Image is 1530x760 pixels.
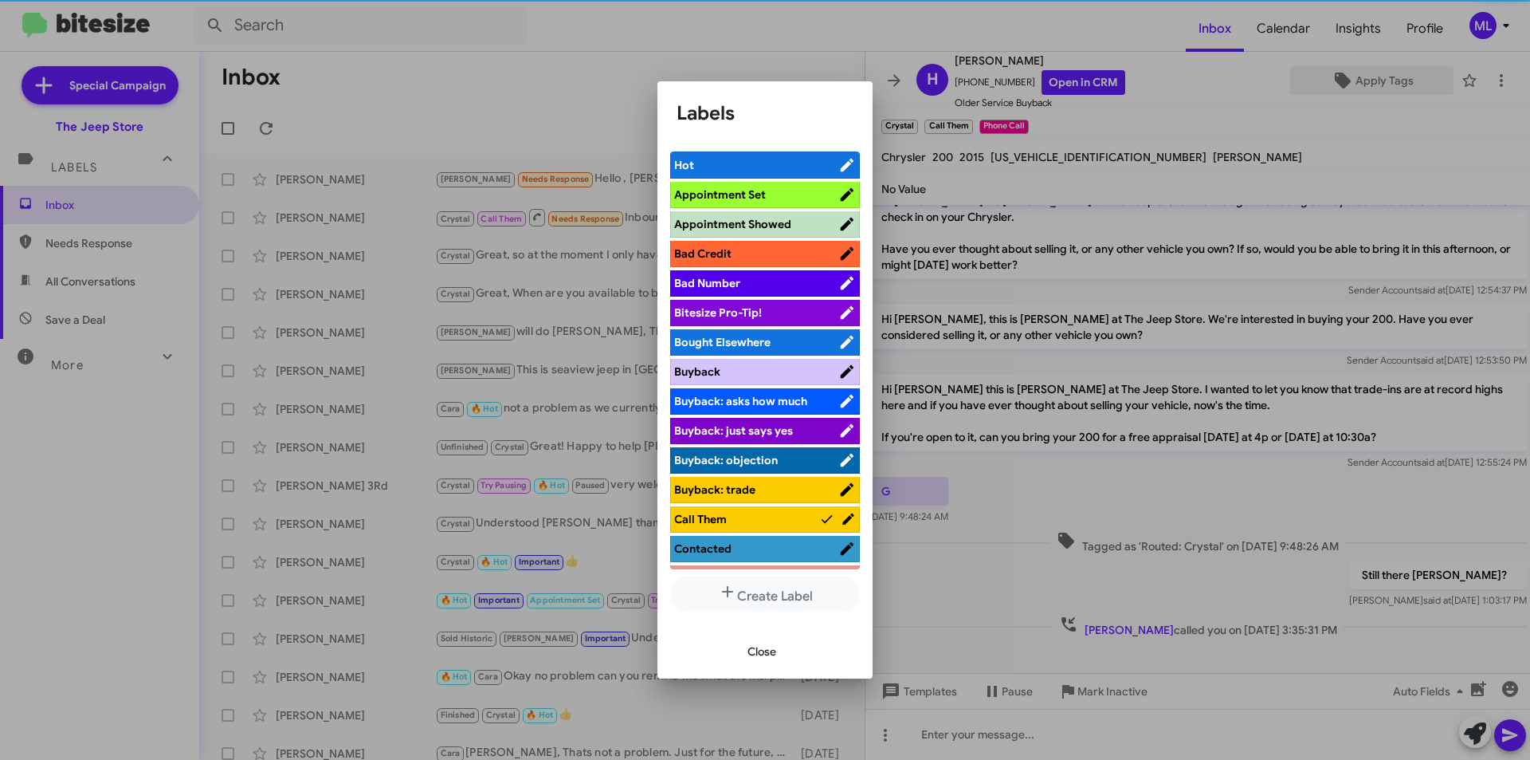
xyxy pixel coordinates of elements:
[674,276,740,290] span: Bad Number
[674,335,771,349] span: Bought Elsewhere
[674,512,727,526] span: Call Them
[674,364,720,379] span: Buyback
[674,482,755,497] span: Buyback: trade
[674,423,793,438] span: Buyback: just says yes
[674,394,807,408] span: Buyback: asks how much
[674,305,762,320] span: Bitesize Pro-Tip!
[747,637,776,666] span: Close
[674,541,732,556] span: Contacted
[674,217,791,231] span: Appointment Showed
[674,246,732,261] span: Bad Credit
[670,576,860,612] button: Create Label
[677,100,853,126] h1: Labels
[674,453,778,467] span: Buyback: objection
[674,158,694,172] span: Hot
[674,187,766,202] span: Appointment Set
[735,637,789,666] button: Close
